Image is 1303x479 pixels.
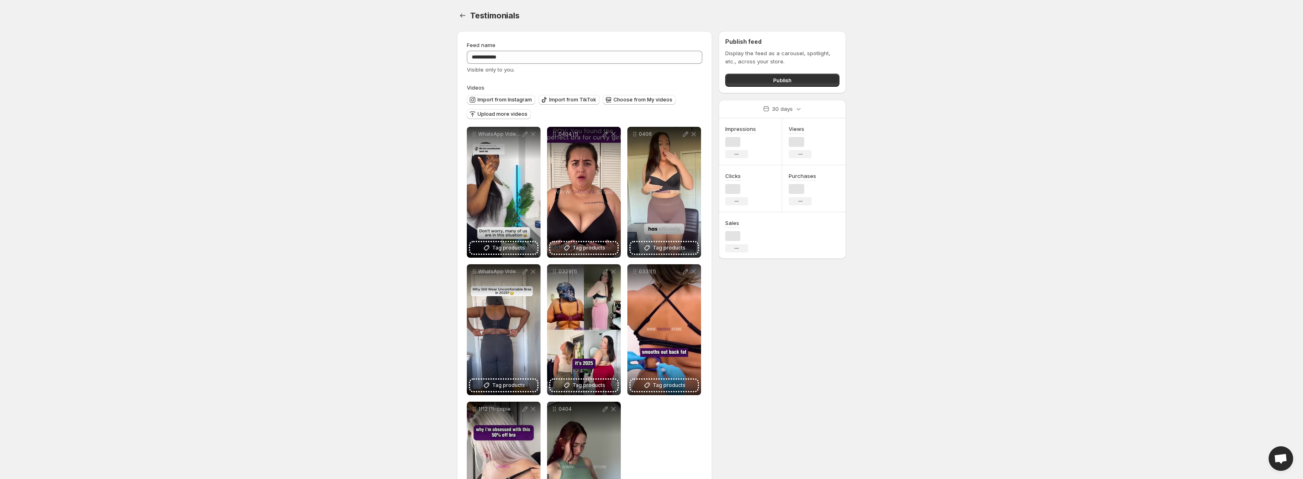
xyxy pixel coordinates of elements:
button: Publish [725,74,839,87]
p: 0404 (1) [559,131,601,137]
span: Videos [467,84,484,91]
button: Tag products [470,380,537,391]
p: 0331(1) [639,268,681,275]
p: 30 days [772,105,793,113]
h3: Clicks [725,172,741,180]
button: Tag products [550,242,618,254]
div: WhatsApp Video [DATE] 10.44.51Tag products [467,264,541,395]
button: Tag products [470,242,537,254]
span: Import from TikTok [549,97,596,103]
span: Tag products [492,244,525,252]
span: Tag products [653,244,685,252]
button: Tag products [631,242,698,254]
p: 1112 (1)-copie [478,406,521,412]
h3: Sales [725,219,739,227]
h3: Views [789,125,804,133]
span: Upload more videos [477,111,527,117]
button: Import from Instagram [467,95,535,105]
p: 0404 [559,406,601,412]
span: Feed name [467,42,495,48]
p: WhatsApp Video [DATE] 10.44.52 [478,131,521,137]
span: Publish [773,76,792,84]
span: Tag products [572,244,605,252]
span: Choose from My videos [613,97,672,103]
button: Settings [457,10,468,21]
span: Testimonials [470,11,520,20]
span: Tag products [572,381,605,389]
div: 0329(1)Tag products [547,264,621,395]
button: Choose from My videos [603,95,676,105]
span: Import from Instagram [477,97,532,103]
span: Visible only to you. [467,66,515,73]
div: 0331(1)Tag products [627,264,701,395]
button: Import from TikTok [538,95,599,105]
h2: Publish feed [725,38,839,46]
button: Upload more videos [467,109,531,119]
div: WhatsApp Video [DATE] 10.44.52Tag products [467,127,541,258]
span: Tag products [492,381,525,389]
a: Open chat [1269,446,1293,471]
h3: Purchases [789,172,816,180]
p: Display the feed as a carousel, spotlight, etc., across your store. [725,49,839,65]
div: 0406Tag products [627,127,701,258]
p: 0406 [639,131,681,137]
p: 0329(1) [559,268,601,275]
button: Tag products [631,380,698,391]
button: Tag products [550,380,618,391]
p: WhatsApp Video [DATE] 10.44.51 [478,268,521,275]
div: 0404 (1)Tag products [547,127,621,258]
h3: Impressions [725,125,756,133]
span: Tag products [653,381,685,389]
